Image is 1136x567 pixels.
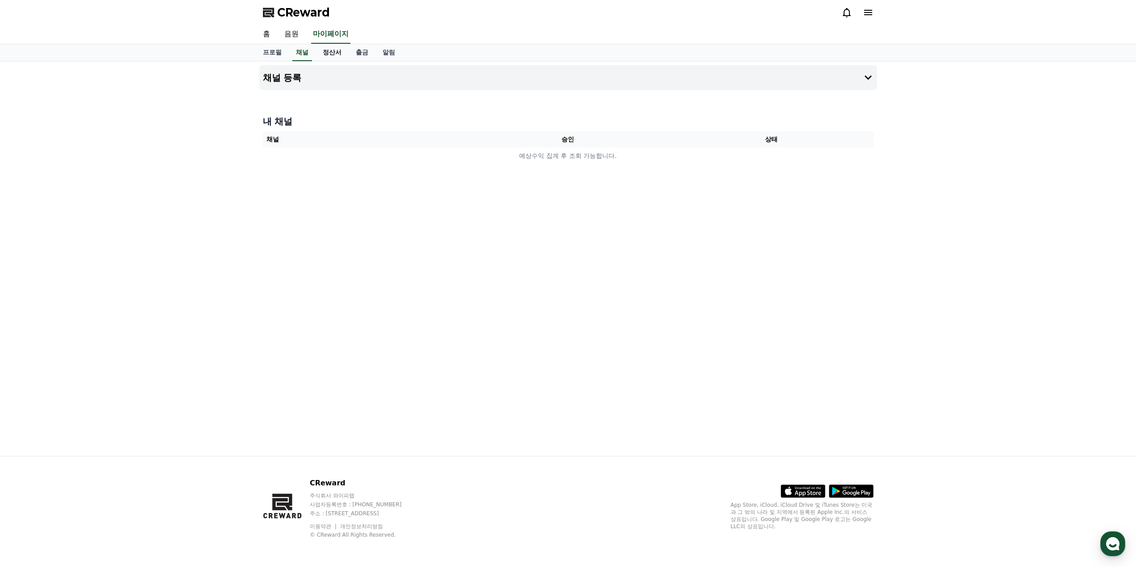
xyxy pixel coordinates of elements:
th: 승인 [466,131,670,148]
a: 대화 [59,283,115,305]
p: App Store, iCloud, iCloud Drive 및 iTunes Store는 미국과 그 밖의 나라 및 지역에서 등록된 Apple Inc.의 서비스 상표입니다. Goo... [731,501,874,530]
span: 대화 [82,297,92,304]
p: CReward [310,478,419,488]
a: 설정 [115,283,171,305]
a: 출금 [349,44,375,61]
a: 정산서 [316,44,349,61]
a: 마이페이지 [311,25,350,44]
th: 채널 [263,131,466,148]
h4: 채널 등록 [263,73,302,83]
span: 홈 [28,296,33,303]
h4: 내 채널 [263,115,874,128]
p: © CReward All Rights Reserved. [310,531,419,538]
span: CReward [277,5,330,20]
a: 프로필 [256,44,289,61]
a: 홈 [256,25,277,44]
p: 사업자등록번호 : [PHONE_NUMBER] [310,501,419,508]
a: 홈 [3,283,59,305]
a: 채널 [292,44,312,61]
a: 이용약관 [310,523,338,530]
a: 알림 [375,44,402,61]
p: 주식회사 와이피랩 [310,492,419,499]
a: 음원 [277,25,306,44]
span: 설정 [138,296,149,303]
a: 개인정보처리방침 [340,523,383,530]
button: 채널 등록 [259,65,877,90]
p: 주소 : [STREET_ADDRESS] [310,510,419,517]
th: 상태 [670,131,873,148]
td: 예상수익 집계 후 조회 가능합니다. [263,148,874,164]
a: CReward [263,5,330,20]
